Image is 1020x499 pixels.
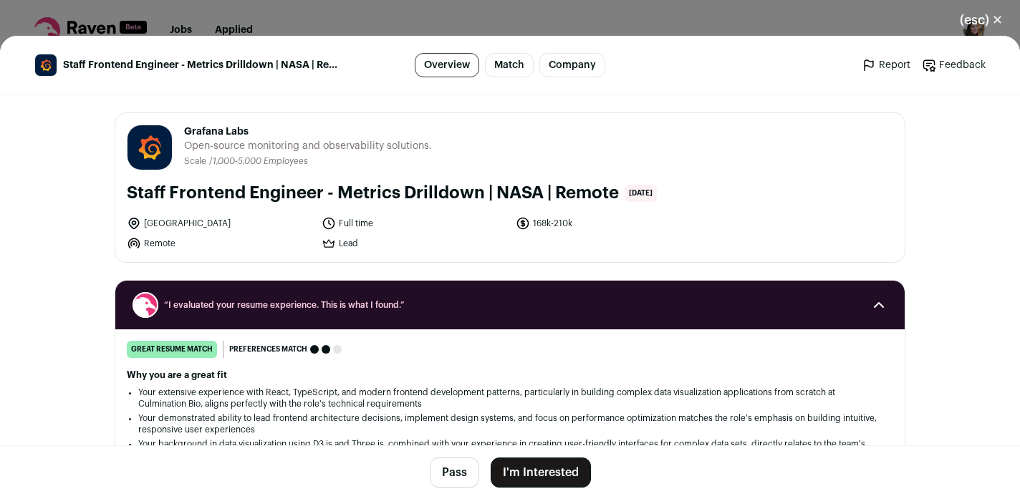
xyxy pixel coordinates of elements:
li: Your demonstrated ability to lead frontend architecture decisions, implement design systems, and ... [138,412,882,435]
li: Remote [127,236,313,251]
li: 168k-210k [516,216,702,231]
img: 21f8108c1379f438a9e437655320112b65e2fa2a1e81b6a9fc793ac4adf17025.jpg [127,125,172,170]
li: Your background in data visualization using D3.js and Three.js, combined with your experience in ... [138,438,882,461]
span: Grafana Labs [184,125,432,139]
li: Full time [322,216,508,231]
a: Overview [415,53,479,77]
a: Feedback [922,58,986,72]
a: Report [862,58,910,72]
li: Lead [322,236,508,251]
img: 21f8108c1379f438a9e437655320112b65e2fa2a1e81b6a9fc793ac4adf17025.jpg [35,54,57,76]
span: Staff Frontend Engineer - Metrics Drilldown | NASA | Remote [63,58,344,72]
span: [DATE] [625,185,657,202]
a: Match [485,53,534,77]
li: [GEOGRAPHIC_DATA] [127,216,313,231]
button: Close modal [943,4,1020,36]
h2: Why you are a great fit [127,369,893,381]
a: Company [539,53,605,77]
button: I'm Interested [491,457,591,488]
h1: Staff Frontend Engineer - Metrics Drilldown | NASA | Remote [127,182,619,205]
li: / [209,156,308,167]
div: great resume match [127,341,217,358]
span: “I evaluated your resume experience. This is what I found.” [164,299,856,311]
button: Pass [430,457,479,488]
span: Preferences match [229,342,307,357]
span: 1,000-5,000 Employees [213,157,308,165]
span: Open-source monitoring and observability solutions. [184,139,432,153]
li: Scale [184,156,209,167]
li: Your extensive experience with React, TypeScript, and modern frontend development patterns, parti... [138,387,882,410]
